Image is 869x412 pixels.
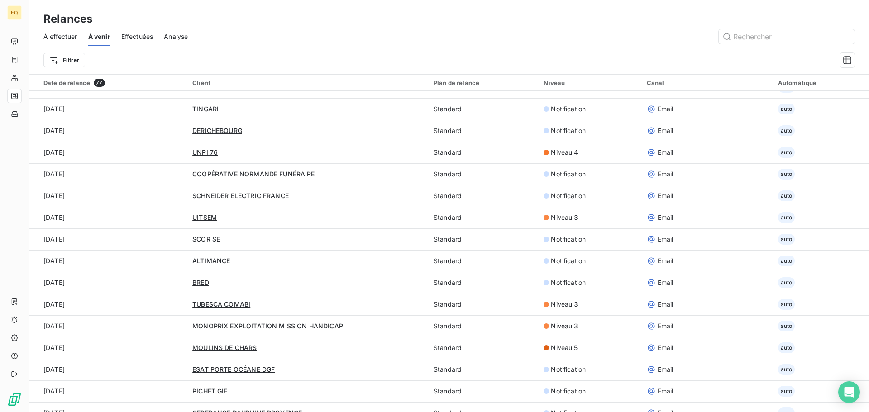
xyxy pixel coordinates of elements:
div: Canal [647,79,767,86]
span: Client [192,79,210,86]
span: UITSEM [192,213,217,221]
span: auto [778,321,795,331]
span: UNPI 76 [192,148,218,156]
span: À effectuer [43,32,77,41]
span: auto [778,234,795,245]
span: Email [658,235,673,244]
span: SCOR SE [192,235,220,243]
img: Logo LeanPay [7,392,22,407]
td: Standard [428,294,539,315]
td: Standard [428,337,539,359]
td: [DATE] [29,228,187,250]
td: Standard [428,380,539,402]
td: Standard [428,185,539,207]
span: Analyse [164,32,188,41]
span: Niveau 4 [551,148,578,157]
div: Date de relance [43,79,181,87]
td: [DATE] [29,337,187,359]
span: Notification [551,256,586,265]
span: Effectuées [121,32,153,41]
span: auto [778,256,795,266]
td: Standard [428,207,539,228]
span: PICHET GIE [192,387,228,395]
div: Open Intercom Messenger [838,381,860,403]
span: Notification [551,170,586,179]
div: Automatique [778,79,864,86]
td: Standard [428,250,539,272]
span: ESAT PORTE OCÉANE DGF [192,365,275,373]
span: Email [658,256,673,265]
span: auto [778,147,795,158]
span: auto [778,277,795,288]
td: [DATE] [29,315,187,337]
span: Notification [551,191,586,200]
span: Niveau 3 [551,322,578,331]
td: Standard [428,315,539,337]
h3: Relances [43,11,92,27]
td: Standard [428,98,539,120]
span: Notification [551,278,586,287]
div: EQ [7,5,22,20]
span: Email [658,126,673,135]
span: Email [658,343,673,352]
td: Standard [428,359,539,380]
span: TUBESCA COMABI [192,300,250,308]
td: [DATE] [29,359,187,380]
span: Email [658,322,673,331]
span: auto [778,386,795,397]
span: Email [658,191,673,200]
td: Standard [428,228,539,250]
span: auto [778,299,795,310]
td: [DATE] [29,98,187,120]
td: [DATE] [29,294,187,315]
span: Notification [551,365,586,374]
td: Standard [428,142,539,163]
span: auto [778,190,795,201]
span: À venir [88,32,110,41]
span: Email [658,278,673,287]
span: auto [778,342,795,353]
td: [DATE] [29,185,187,207]
td: Standard [428,163,539,185]
span: Niveau 3 [551,300,578,309]
td: [DATE] [29,207,187,228]
span: Email [658,213,673,222]
span: Notification [551,126,586,135]
span: MONOPRIX EXPLOITATION MISSION HANDICAP [192,322,343,330]
span: Niveau 5 [551,343,578,352]
span: Email [658,104,673,114]
span: Notification [551,104,586,114]
span: auto [778,364,795,375]
span: Notification [551,387,586,396]
td: Standard [428,120,539,142]
span: auto [778,104,795,114]
span: ALTIMANCE [192,257,230,265]
td: [DATE] [29,142,187,163]
td: [DATE] [29,250,187,272]
span: Email [658,148,673,157]
button: Filtrer [43,53,85,67]
div: Plan de relance [434,79,533,86]
td: [DATE] [29,120,187,142]
span: auto [778,212,795,223]
span: auto [778,125,795,136]
td: Standard [428,272,539,294]
span: Email [658,387,673,396]
span: DERICHEBOURG [192,127,242,134]
span: Notification [551,235,586,244]
span: COOPÉRATIVE NORMANDE FUNÉRAIRE [192,170,315,178]
input: Rechercher [719,29,855,44]
td: [DATE] [29,163,187,185]
span: TINGARI [192,105,219,113]
span: Email [658,365,673,374]
span: Email [658,170,673,179]
span: auto [778,169,795,180]
span: MOULINS DE CHARS [192,344,257,351]
td: [DATE] [29,380,187,402]
td: [DATE] [29,272,187,294]
span: 77 [94,79,105,87]
span: Niveau 3 [551,213,578,222]
span: Email [658,300,673,309]
span: BRED [192,279,209,286]
span: SCHNEIDER ELECTRIC FRANCE [192,192,289,199]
